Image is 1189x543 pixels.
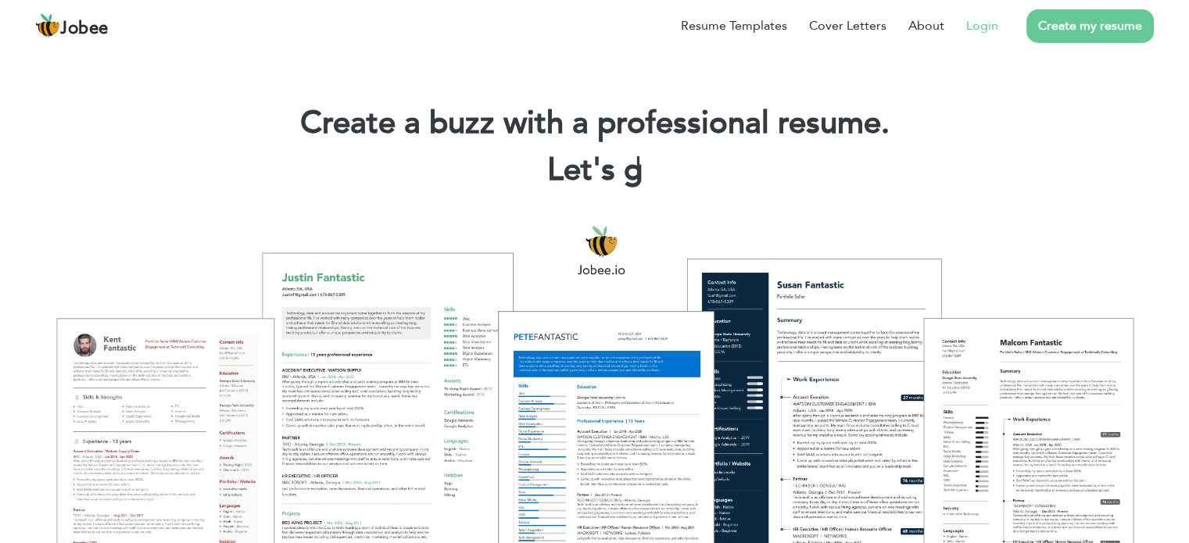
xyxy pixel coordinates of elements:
[35,13,109,38] a: Jobee
[23,150,1166,191] h2: Let's
[624,148,643,191] span: g
[966,16,998,35] a: Login
[1026,9,1154,43] a: Create my resume
[681,16,787,35] a: Resume Templates
[23,103,1166,144] h1: Create a buzz with a professional resume.
[809,16,886,35] a: Cover Letters
[635,148,642,191] span: |
[60,20,109,38] span: Jobee
[35,13,60,38] img: jobee.io
[908,16,944,35] a: About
